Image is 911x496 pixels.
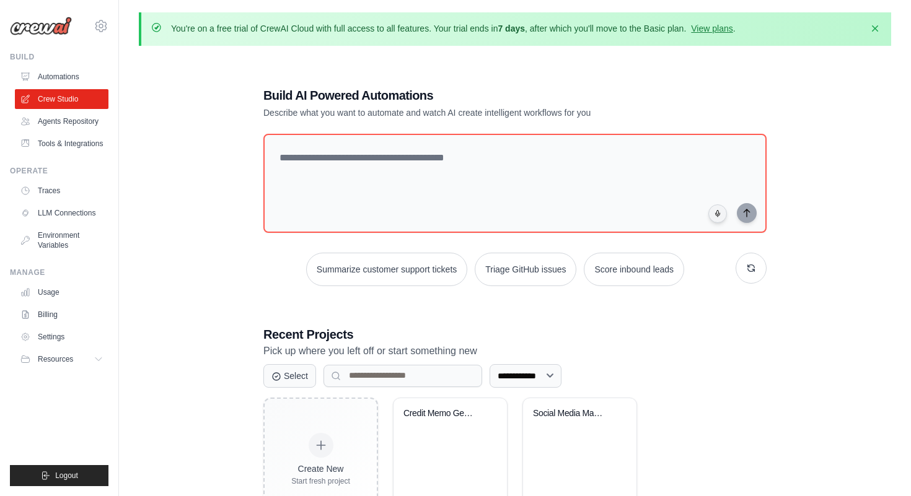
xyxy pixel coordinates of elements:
[533,408,608,419] div: Social Media Management Hub
[10,52,108,62] div: Build
[498,24,525,33] strong: 7 days
[263,364,316,388] button: Select
[15,181,108,201] a: Traces
[403,408,478,419] div: Credit Memo Generation & Risk Assessment System
[263,343,767,359] p: Pick up where you left off or start something new
[38,354,73,364] span: Resources
[475,253,576,286] button: Triage GitHub issues
[15,327,108,347] a: Settings
[171,22,736,35] p: You're on a free trial of CrewAI Cloud with full access to all features. Your trial ends in , aft...
[263,87,680,104] h1: Build AI Powered Automations
[15,67,108,87] a: Automations
[15,111,108,131] a: Agents Repository
[263,107,680,119] p: Describe what you want to automate and watch AI create intelligent workflows for you
[306,253,467,286] button: Summarize customer support tickets
[15,89,108,109] a: Crew Studio
[10,465,108,486] button: Logout
[10,166,108,176] div: Operate
[15,305,108,324] a: Billing
[15,282,108,302] a: Usage
[55,471,78,481] span: Logout
[691,24,733,33] a: View plans
[10,268,108,277] div: Manage
[291,476,350,486] div: Start fresh project
[736,253,767,284] button: Get new suggestions
[10,17,72,35] img: Logo
[708,204,727,223] button: Click to speak your automation idea
[15,349,108,369] button: Resources
[15,225,108,255] a: Environment Variables
[263,326,767,343] h3: Recent Projects
[15,203,108,223] a: LLM Connections
[584,253,684,286] button: Score inbound leads
[15,134,108,154] a: Tools & Integrations
[291,463,350,475] div: Create New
